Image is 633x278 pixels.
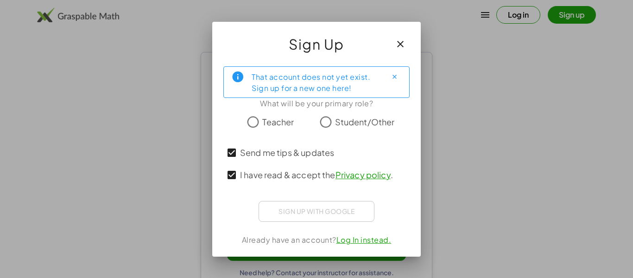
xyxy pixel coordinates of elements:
[223,98,410,109] div: What will be your primary role?
[223,234,410,246] div: Already have an account?
[240,168,393,181] span: I have read & accept the .
[335,169,391,180] a: Privacy policy
[335,116,395,128] span: Student/Other
[262,116,294,128] span: Teacher
[240,146,334,159] span: Send me tips & updates
[289,33,344,55] span: Sign Up
[387,70,402,84] button: Close
[336,235,392,245] a: Log In instead.
[252,71,380,94] div: That account does not yet exist. Sign up for a new one here!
